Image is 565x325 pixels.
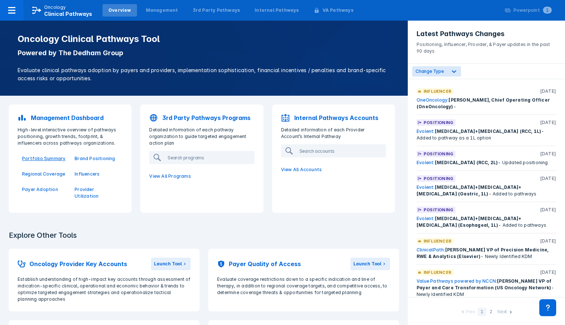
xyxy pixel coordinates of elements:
a: Payer Adoption [22,186,66,193]
a: Regional Coverage [22,171,66,177]
a: Management Dashboard [13,109,127,127]
a: Influencers [75,171,118,177]
div: Internal Pathways [255,7,299,14]
h1: Oncology Clinical Pathways Tool [18,34,390,44]
div: - Newly Identified KDM [417,247,556,260]
div: VA Pathways [323,7,353,14]
a: Value Pathways powered by NCCN: [417,278,497,284]
p: High-level interactive overview of pathways positioning, growth trends, footprint, & influencers ... [13,127,127,146]
span: 1 [543,7,552,14]
p: [DATE] [540,88,556,95]
div: - Added to pathways [417,184,556,197]
div: Launch Tool [353,261,381,267]
p: [DATE] [540,151,556,157]
a: Internal Pathways Accounts [277,109,391,127]
p: Influencer [424,238,451,244]
a: Management [140,4,184,17]
p: Powered by The Dedham Group [18,49,390,57]
input: Search accounts [296,145,385,157]
span: [MEDICAL_DATA]+[MEDICAL_DATA]+[MEDICAL_DATA] (Esophageal, 1L) [417,216,522,228]
a: Evolent: [417,128,435,134]
a: Evolent: [417,184,435,190]
div: Powerpoint [514,7,552,14]
a: Evolent: [417,216,435,221]
p: Internal Pathways Accounts [294,113,378,122]
div: - [417,97,556,110]
p: Positioning, Influencer, Provider, & Payer updates in the past 90 days [417,38,556,54]
a: OneOncology: [417,97,449,103]
div: 3rd Party Pathways [193,7,240,14]
button: Launch Tool [151,258,191,270]
p: Management Dashboard [31,113,104,122]
span: Clinical Pathways [44,11,92,17]
button: Launch Tool [350,258,390,270]
div: Next [497,308,507,316]
p: Detailed information of each pathway organization to guide targeted engagement action plan [145,127,259,146]
p: Influencer [424,88,451,95]
span: [MEDICAL_DATA]+[MEDICAL_DATA]+[MEDICAL_DATA] (Gastric, 1L) [417,184,522,197]
a: View All Accounts [277,162,391,177]
p: Evaluate coverage restrictions down to a specific indication and line of therapy, in addition to ... [217,276,390,296]
p: Positioning [424,119,453,126]
p: Positioning [424,206,453,213]
a: Portfolio Summary [22,155,66,162]
p: [DATE] [540,175,556,182]
p: Oncology [44,4,66,11]
a: Internal Pathways [249,4,305,17]
p: [DATE] [540,238,556,244]
p: [DATE] [540,269,556,276]
div: Prev [466,308,475,316]
p: Positioning [424,175,453,182]
span: [MEDICAL_DATA]+[MEDICAL_DATA] (RCC, 1L) [435,128,541,134]
span: Change Type [415,68,444,74]
h2: Payer Quality of Access [229,259,301,268]
a: Brand Positioning [75,155,118,162]
div: - Newly Identified KDM [417,278,556,298]
a: ClinicalPath: [417,247,445,252]
div: 1 [478,308,486,316]
div: Management [146,7,178,14]
span: [PERSON_NAME] VP of Precision Medicine, RWE & Analytics (Elsevier) [417,247,548,259]
p: Positioning [424,151,453,157]
div: - Updated positioning [417,159,556,166]
p: 3rd Party Pathways Programs [162,113,251,122]
div: 2 [486,308,495,316]
a: Overview [102,4,137,17]
p: Evaluate clinical pathways adoption by payers and providers, implementation sophistication, finan... [18,66,390,82]
div: - Added to pathway as a 1L option [417,128,556,141]
h3: Latest Pathways Changes [417,29,556,38]
a: View All Programs [145,169,259,184]
a: 3rd Party Pathways [187,4,246,17]
div: Launch Tool [154,261,182,267]
a: 3rd Party Pathways Programs [145,109,259,127]
div: - Added to pathways [417,215,556,229]
h3: Explore Other Tools [4,226,81,244]
span: [MEDICAL_DATA] (RCC, 2L) [435,160,498,165]
div: Overview [108,7,131,14]
p: Influencer [424,269,451,276]
p: Establish understanding of high-impact key accounts through assessment of indication-specific cli... [18,276,191,303]
p: [DATE] [540,206,556,213]
a: Provider Utilization [75,186,118,199]
p: [DATE] [540,119,556,126]
a: Evolent: [417,160,435,165]
h2: Oncology Provider Key Accounts [29,259,127,268]
span: [PERSON_NAME], Chief Operating Officer (OneOncology) [417,97,550,109]
p: Detailed information of each Provider Account’s Internal Pathway [277,127,391,140]
input: Search programs [165,152,253,163]
div: Contact Support [539,299,556,316]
